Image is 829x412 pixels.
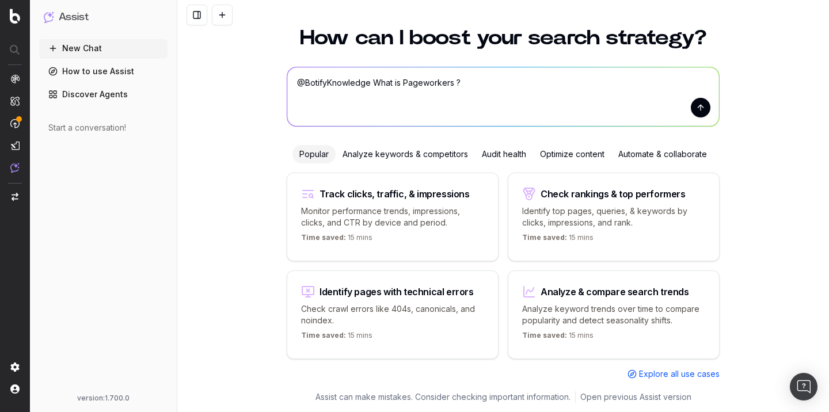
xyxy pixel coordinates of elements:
div: Analyze & compare search trends [541,287,689,296]
img: Assist [44,12,54,22]
p: Analyze keyword trends over time to compare popularity and detect seasonality shifts. [522,303,705,326]
p: Assist can make mistakes. Consider checking important information. [315,391,571,403]
div: Optimize content [533,145,611,163]
div: Audit health [475,145,533,163]
div: Open Intercom Messenger [790,373,817,400]
div: Check rankings & top performers [541,189,686,199]
p: Monitor performance trends, impressions, clicks, and CTR by device and period. [301,205,484,228]
img: Setting [10,363,20,372]
p: 15 mins [301,233,372,247]
img: Botify logo [10,9,20,24]
a: Discover Agents [39,85,168,104]
p: Check crawl errors like 404s, canonicals, and noindex. [301,303,484,326]
span: Explore all use cases [639,368,720,380]
span: Time saved: [301,233,346,242]
img: Activation [10,119,20,128]
a: Explore all use cases [628,368,720,380]
p: 15 mins [301,331,372,345]
a: Open previous Assist version [580,391,691,403]
h1: How can I boost your search strategy? [287,28,720,48]
a: How to use Assist [39,62,168,81]
textarea: @BotifyKnowledge What is Pageworkers ? [287,67,719,126]
div: version: 1.700.0 [44,394,163,403]
div: Identify pages with technical errors [320,287,474,296]
div: Analyze keywords & competitors [336,145,475,163]
img: Switch project [12,193,18,201]
p: Identify top pages, queries, & keywords by clicks, impressions, and rank. [522,205,705,228]
span: Time saved: [522,233,567,242]
span: Time saved: [301,331,346,339]
div: Start a conversation! [48,122,158,133]
div: Popular [292,145,336,163]
img: Analytics [10,74,20,83]
p: 15 mins [522,233,594,247]
p: 15 mins [522,331,594,345]
img: Intelligence [10,96,20,106]
div: Track clicks, traffic, & impressions [320,189,470,199]
button: Assist [44,9,163,25]
div: Automate & collaborate [611,145,714,163]
span: Time saved: [522,331,567,339]
img: Studio [10,141,20,150]
img: Assist [10,163,20,173]
h1: Assist [59,9,89,25]
button: New Chat [39,39,168,58]
img: My account [10,384,20,394]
